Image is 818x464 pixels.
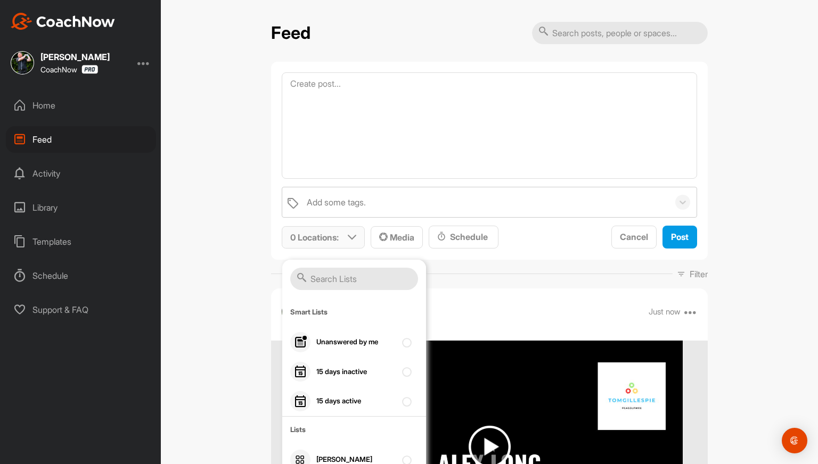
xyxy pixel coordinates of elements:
[6,296,156,323] div: Support & FAQ
[40,53,110,61] div: [PERSON_NAME]
[379,232,414,243] span: Media
[316,337,396,347] div: Unanswered by me
[6,262,156,289] div: Schedule
[6,92,156,119] div: Home
[290,231,339,244] p: 0 Locations :
[40,65,98,74] div: CoachNow
[282,300,305,324] img: avatar
[294,395,307,408] img: 15 days active
[690,268,708,280] p: Filter
[6,228,156,255] div: Templates
[316,396,396,407] div: 15 days active
[6,160,156,187] div: Activity
[294,365,307,378] img: 15 days inactive
[11,51,34,74] img: square_f30353d6bfbd131f7e02b8828cb66686.jpg
[782,428,807,453] div: Open Intercom Messenger
[6,194,156,221] div: Library
[11,13,115,30] img: CoachNow
[282,425,426,443] label: Lists
[649,306,681,317] p: Just now
[6,126,156,153] div: Feed
[290,268,418,290] input: Search Lists
[437,230,490,243] div: Schedule
[532,22,708,44] input: Search posts, people or spaces...
[671,231,689,242] span: Post
[271,23,310,44] h2: Feed
[282,307,426,326] label: Smart Lists
[316,367,396,377] div: 15 days inactive
[662,226,697,248] button: Post
[371,226,423,249] button: Media
[81,65,98,74] img: CoachNow Pro
[611,226,657,248] button: Cancel
[620,231,648,242] span: Cancel
[307,196,366,209] div: Add some tags.
[294,336,307,349] img: Unanswered by me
